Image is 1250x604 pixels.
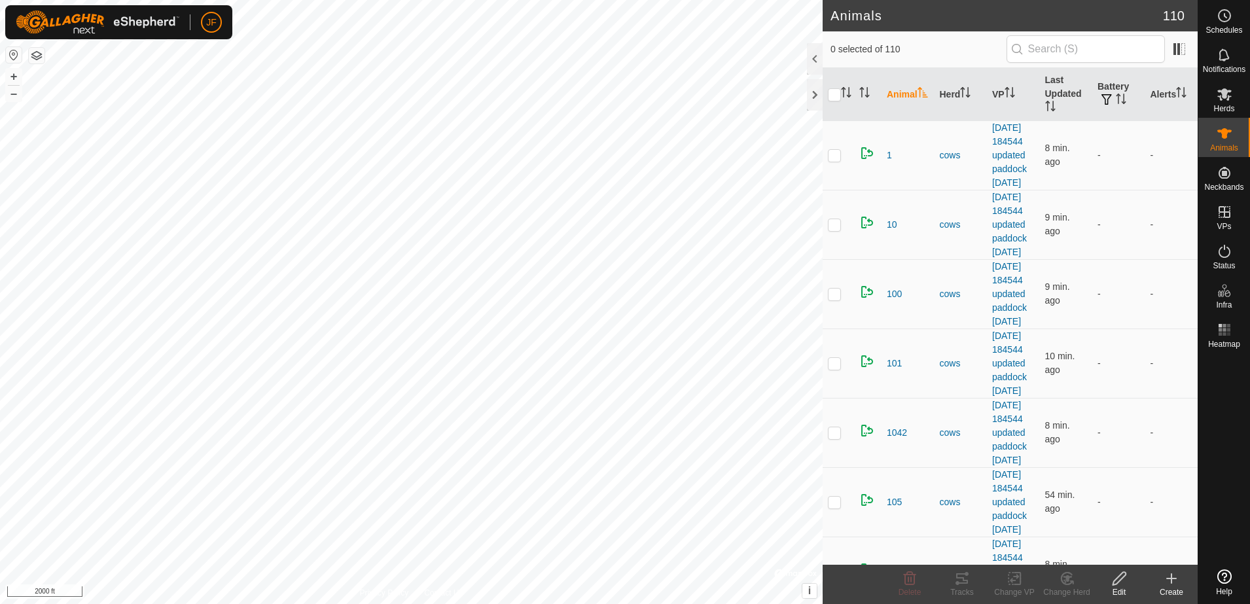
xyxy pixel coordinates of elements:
[940,495,982,509] div: cows
[887,149,892,162] span: 1
[1092,190,1145,259] td: -
[940,426,982,440] div: cows
[987,68,1040,121] th: VP
[992,330,1027,396] a: [DATE] 184544 updated paddock [DATE]
[1204,183,1243,191] span: Neckbands
[1163,6,1185,26] span: 110
[992,469,1027,535] a: [DATE] 184544 updated paddock [DATE]
[1092,68,1145,121] th: Battery
[1216,301,1232,309] span: Infra
[887,357,902,370] span: 101
[802,584,817,598] button: i
[1093,586,1145,598] div: Edit
[1092,329,1145,398] td: -
[918,89,928,99] p-sorticon: Activate to sort
[1145,586,1198,598] div: Create
[887,218,897,232] span: 10
[1007,35,1165,63] input: Search (S)
[1045,489,1075,514] span: Aug 17, 2025, 6:51 PM
[992,122,1027,188] a: [DATE] 184544 updated paddock [DATE]
[1045,420,1070,444] span: Aug 17, 2025, 7:37 PM
[1116,96,1126,106] p-sorticon: Activate to sort
[1005,89,1015,99] p-sorticon: Activate to sort
[887,426,907,440] span: 1042
[992,192,1027,257] a: [DATE] 184544 updated paddock [DATE]
[859,145,875,161] img: returning on
[1092,467,1145,537] td: -
[1145,398,1198,467] td: -
[1213,262,1235,270] span: Status
[841,89,851,99] p-sorticon: Activate to sort
[992,539,1027,604] a: [DATE] 184544 updated paddock [DATE]
[940,357,982,370] div: cows
[1203,65,1245,73] span: Notifications
[1041,586,1093,598] div: Change Herd
[1216,588,1232,595] span: Help
[1145,120,1198,190] td: -
[859,284,875,300] img: returning on
[1145,68,1198,121] th: Alerts
[859,423,875,438] img: returning on
[992,400,1027,465] a: [DATE] 184544 updated paddock [DATE]
[1217,222,1231,230] span: VPs
[424,587,463,599] a: Contact Us
[29,48,45,63] button: Map Layers
[830,43,1007,56] span: 0 selected of 110
[1040,68,1093,121] th: Last Updated
[859,89,870,99] p-sorticon: Activate to sort
[988,586,1041,598] div: Change VP
[6,47,22,63] button: Reset Map
[1045,281,1070,306] span: Aug 17, 2025, 7:37 PM
[1210,144,1238,152] span: Animals
[940,149,982,162] div: cows
[1213,105,1234,113] span: Herds
[1198,564,1250,601] a: Help
[1176,89,1187,99] p-sorticon: Activate to sort
[1092,120,1145,190] td: -
[936,586,988,598] div: Tracks
[16,10,179,34] img: Gallagher Logo
[935,68,988,121] th: Herd
[808,585,811,596] span: i
[992,261,1027,327] a: [DATE] 184544 updated paddock [DATE]
[1045,212,1070,236] span: Aug 17, 2025, 7:36 PM
[1045,103,1056,113] p-sorticon: Activate to sort
[1205,26,1242,34] span: Schedules
[830,8,1163,24] h2: Animals
[1092,398,1145,467] td: -
[899,588,921,597] span: Delete
[859,353,875,369] img: returning on
[887,495,902,509] span: 105
[940,218,982,232] div: cows
[1145,467,1198,537] td: -
[887,287,902,301] span: 100
[1208,340,1240,348] span: Heatmap
[1045,351,1075,375] span: Aug 17, 2025, 7:36 PM
[1092,259,1145,329] td: -
[940,287,982,301] div: cows
[359,587,408,599] a: Privacy Policy
[1145,329,1198,398] td: -
[859,561,875,577] img: returning on
[6,86,22,101] button: –
[1145,259,1198,329] td: -
[1045,559,1070,583] span: Aug 17, 2025, 7:37 PM
[960,89,971,99] p-sorticon: Activate to sort
[1045,143,1070,167] span: Aug 17, 2025, 7:37 PM
[882,68,935,121] th: Animal
[6,69,22,84] button: +
[859,215,875,230] img: returning on
[859,492,875,508] img: returning on
[1145,190,1198,259] td: -
[206,16,217,29] span: JF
